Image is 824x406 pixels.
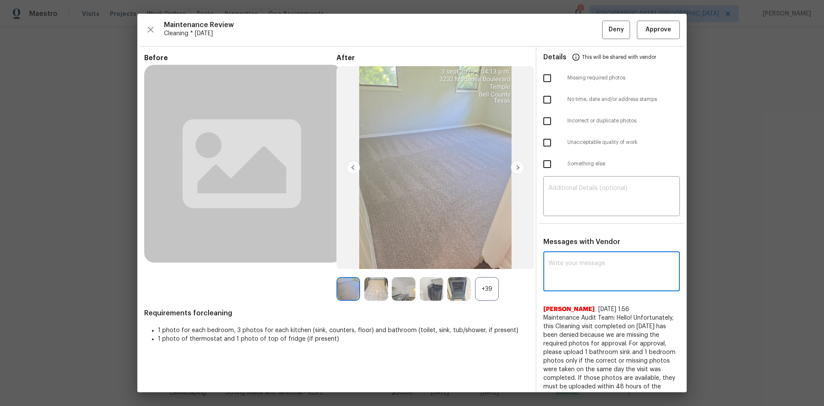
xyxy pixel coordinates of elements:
[475,277,499,301] div: +39
[511,161,524,174] img: right-chevron-button-url
[645,24,671,35] span: Approve
[567,160,680,168] span: Something else
[567,117,680,125] span: Incorrect or duplicate photos
[598,306,629,312] span: [DATE] 1:56
[567,96,680,103] span: No time, date and/or address stamps
[158,335,529,343] li: 1 photo of thermostat and 1 photo of top of fridge (if present)
[543,238,620,245] span: Messages with Vendor
[336,54,529,62] span: After
[567,139,680,146] span: Unacceptable quality of work
[567,74,680,82] span: Missing required photos
[164,29,602,38] span: Cleaning * [DATE]
[536,132,687,153] div: Unacceptable quality of work
[536,153,687,175] div: Something else
[158,326,529,335] li: 1 photo for each bedroom, 3 photos for each kitchen (sink, counters, floor) and bathroom (toilet,...
[346,161,360,174] img: left-chevron-button-url
[602,21,630,39] button: Deny
[536,110,687,132] div: Incorrect or duplicate photos
[637,21,680,39] button: Approve
[543,305,595,314] span: [PERSON_NAME]
[536,89,687,110] div: No time, date and/or address stamps
[536,67,687,89] div: Missing required photos
[582,47,656,67] span: This will be shared with vendor
[164,21,602,29] span: Maintenance Review
[144,54,336,62] span: Before
[609,24,624,35] span: Deny
[543,47,566,67] span: Details
[144,309,529,317] span: Requirements for cleaning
